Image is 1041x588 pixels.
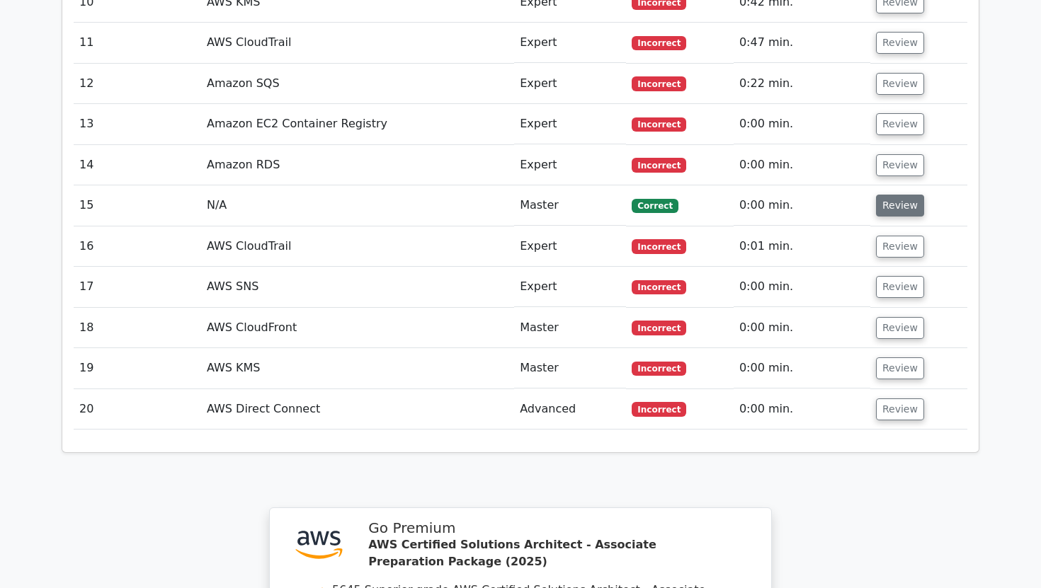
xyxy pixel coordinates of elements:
span: Incorrect [632,117,686,132]
span: Correct [632,199,678,213]
td: 15 [74,185,201,226]
span: Incorrect [632,239,686,253]
button: Review [876,317,924,339]
td: AWS CloudTrail [201,23,514,63]
td: 0:00 min. [734,267,870,307]
td: AWS CloudFront [201,308,514,348]
td: 11 [74,23,201,63]
td: Expert [514,23,626,63]
button: Review [876,357,924,379]
span: Incorrect [632,76,686,91]
td: AWS SNS [201,267,514,307]
td: Advanced [514,389,626,430]
span: Incorrect [632,36,686,50]
td: Expert [514,267,626,307]
td: 0:00 min. [734,389,870,430]
button: Review [876,113,924,135]
span: Incorrect [632,321,686,335]
td: 0:00 min. [734,185,870,226]
span: Incorrect [632,158,686,172]
td: 0:00 min. [734,348,870,388]
td: AWS CloudTrail [201,226,514,267]
button: Review [876,195,924,217]
td: 0:00 min. [734,104,870,144]
button: Review [876,398,924,420]
span: Incorrect [632,362,686,376]
td: 0:47 min. [734,23,870,63]
button: Review [876,73,924,95]
button: Review [876,32,924,54]
button: Review [876,236,924,258]
td: Expert [514,226,626,267]
td: Amazon SQS [201,64,514,104]
td: Amazon EC2 Container Registry [201,104,514,144]
td: 20 [74,389,201,430]
td: Expert [514,104,626,144]
td: Master [514,185,626,226]
td: 17 [74,267,201,307]
td: Master [514,348,626,388]
td: 0:01 min. [734,226,870,267]
td: 0:22 min. [734,64,870,104]
td: 18 [74,308,201,348]
span: Incorrect [632,280,686,294]
td: Amazon RDS [201,145,514,185]
td: Expert [514,64,626,104]
td: 0:00 min. [734,308,870,348]
button: Review [876,276,924,298]
td: 14 [74,145,201,185]
button: Review [876,154,924,176]
td: 19 [74,348,201,388]
td: 0:00 min. [734,145,870,185]
td: 12 [74,64,201,104]
td: AWS KMS [201,348,514,388]
td: 13 [74,104,201,144]
td: 16 [74,226,201,267]
td: Expert [514,145,626,185]
span: Incorrect [632,402,686,416]
td: N/A [201,185,514,226]
td: AWS Direct Connect [201,389,514,430]
td: Master [514,308,626,348]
